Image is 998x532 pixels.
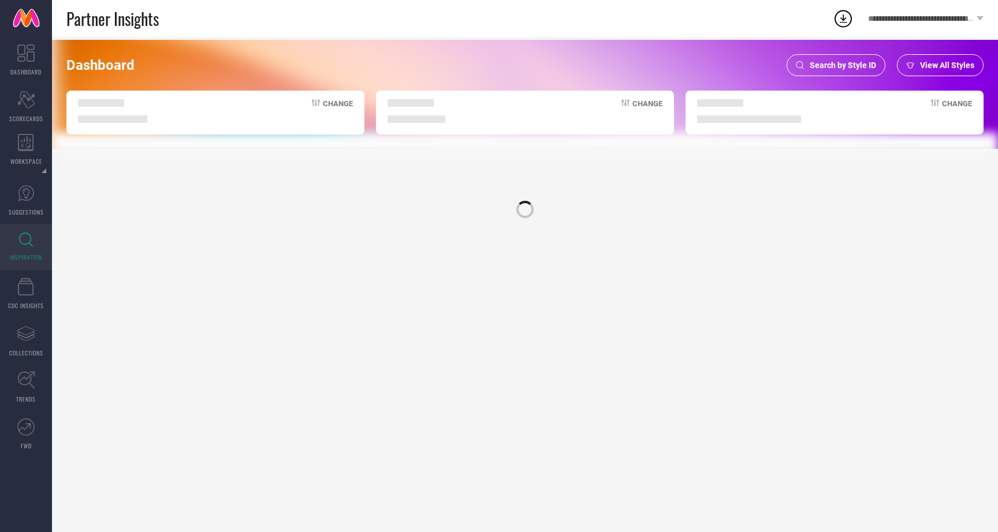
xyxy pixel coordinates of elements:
[942,99,972,123] span: Change
[10,68,42,76] span: DASHBOARD
[10,157,42,166] span: WORKSPACE
[9,114,43,123] span: SCORECARDS
[632,99,662,123] span: Change
[9,208,44,216] span: SUGGESTIONS
[16,395,36,403] span: TRENDS
[920,61,974,70] span: View All Styles
[810,61,876,70] span: Search by Style ID
[10,253,42,261] span: INSPIRATION
[9,349,43,357] span: COLLECTIONS
[323,99,353,123] span: Change
[66,7,159,31] span: Partner Insights
[8,301,44,310] span: CDC INSIGHTS
[833,8,854,29] div: Open download list
[66,57,135,73] span: Dashboard
[21,441,32,450] span: FWD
